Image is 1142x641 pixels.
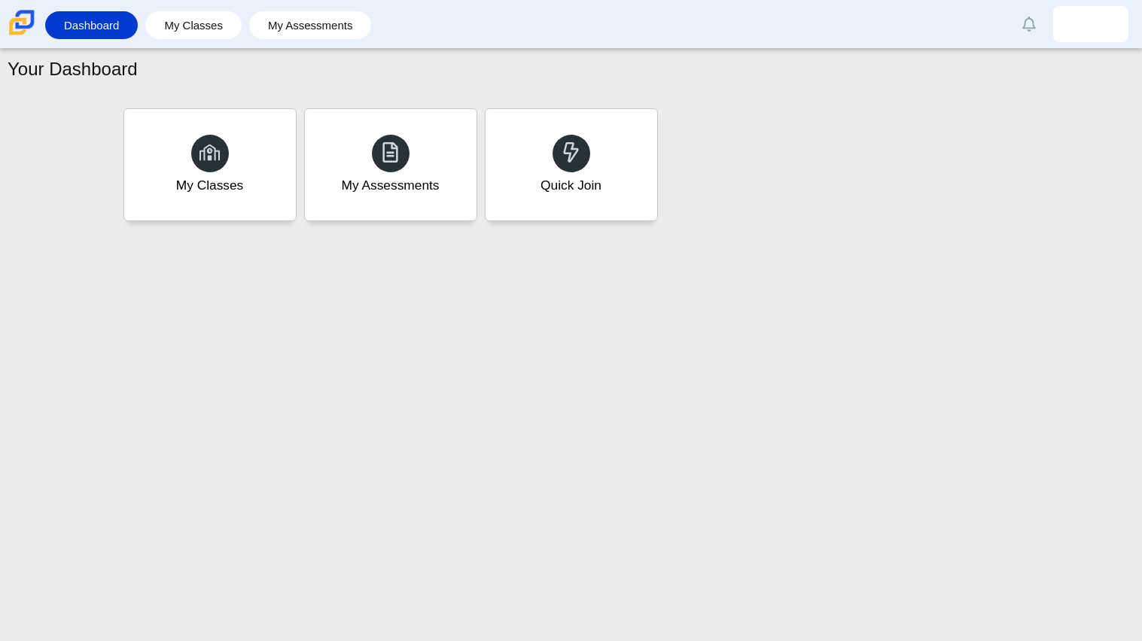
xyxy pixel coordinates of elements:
[176,176,244,195] div: My Classes
[8,56,138,82] h1: Your Dashboard
[541,176,601,195] div: Quick Join
[1079,12,1103,36] img: andres.gonzalezmac.3mu1tb
[342,176,440,195] div: My Assessments
[6,7,38,38] img: Carmen School of Science & Technology
[123,108,297,221] a: My Classes
[304,108,477,221] a: My Assessments
[53,11,130,39] a: Dashboard
[6,28,38,41] a: Carmen School of Science & Technology
[153,11,234,39] a: My Classes
[1053,6,1128,42] a: andres.gonzalezmac.3mu1tb
[1013,8,1046,41] a: Alerts
[485,108,658,221] a: Quick Join
[257,11,364,39] a: My Assessments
